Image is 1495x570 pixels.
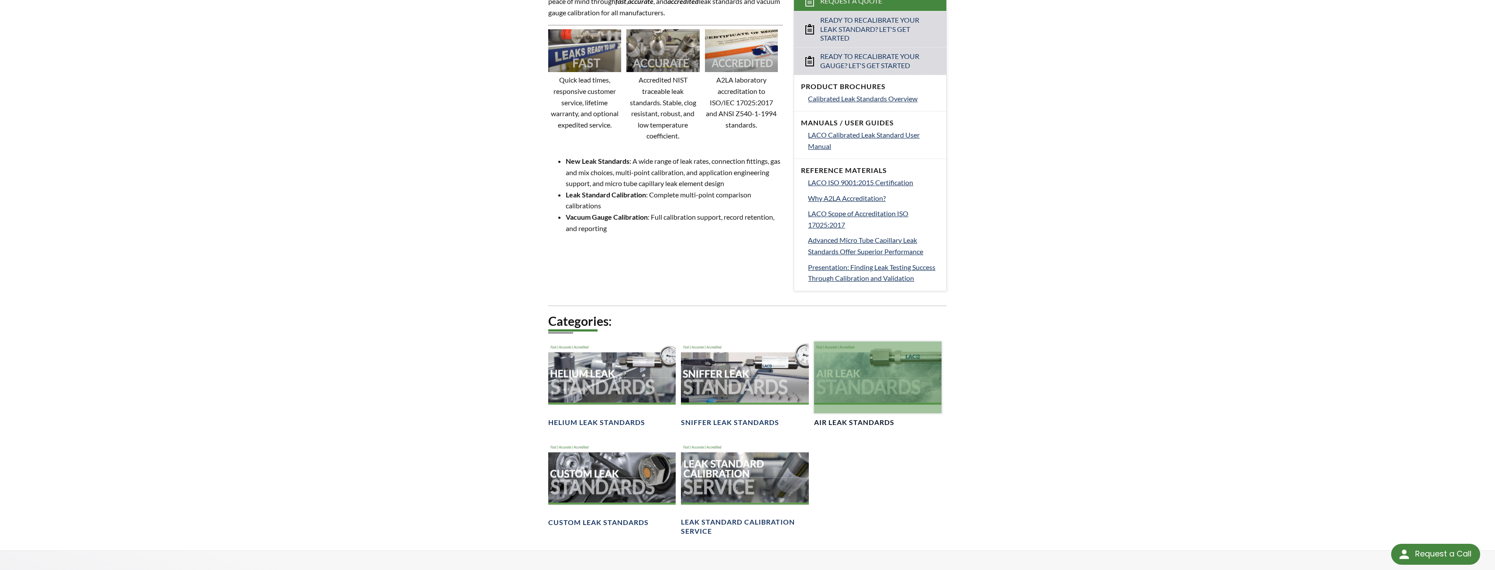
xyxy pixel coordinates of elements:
div: Request a Call [1415,544,1471,564]
strong: New Leak Standards [566,157,629,165]
h2: Categories: [548,313,947,329]
img: Image showing the word ACCURATE overlaid on it [626,29,699,72]
h4: Manuals / User Guides [801,118,939,128]
p: Quick lead times, responsive customer service, lifetime warranty, and optional expedited service. [548,74,621,130]
span: LACO Calibrated Leak Standard User Manual [808,131,920,150]
div: Request a Call [1391,544,1480,565]
a: Helium Leak Standards headerHelium Leak Standards [548,342,676,428]
span: Ready to Recalibrate Your Leak Standard? Let's Get Started [820,16,925,43]
a: LACO ISO 9001:2015 Certification [808,177,939,188]
a: Sniffer Leak Standards headerSniffer Leak Standards [681,342,808,428]
h4: Helium Leak Standards [548,418,645,427]
a: Leak Standard Calibration Service headerLeak Standard Calibration Service [681,442,808,536]
a: Advanced Micro Tube Capillary Leak Standards Offer Superior Performance [808,235,939,257]
span: Ready to Recalibrate Your Gauge? Let's Get Started [820,52,925,70]
img: round button [1397,547,1411,561]
h4: Air Leak Standards [814,418,894,427]
h4: Reference Materials [801,166,939,175]
h4: Leak Standard Calibration Service [681,518,808,536]
a: Customer Leak Standards headerCustom Leak Standards [548,442,676,528]
a: LACO Scope of Accreditation ISO 17025:2017 [808,208,939,230]
li: : Complete multi-point comparison calibrations [566,189,784,211]
p: Accredited NIST traceable leak standards. Stable, clog resistant, robust, and low temperature coe... [626,74,699,142]
a: Why A2LA Accreditation? [808,193,939,204]
a: Air Leak Standards headerAir Leak Standards [814,342,942,428]
span: Calibrated Leak Standards Overview [808,94,918,103]
span: Presentation: Finding Leak Testing Success Through Calibration and Validation [808,263,935,283]
strong: Leak Standard Calibration [566,190,646,199]
span: Why A2LA Accreditation? [808,194,886,202]
a: Presentation: Finding Leak Testing Success Through Calibration and Validation [808,262,939,284]
img: Image showing the word ACCREDITED overlaid on it [705,29,778,72]
a: Calibrated Leak Standards Overview [808,93,939,104]
strong: Vacuum Gauge Calibration [566,213,648,221]
li: : Full calibration support, record retention, and reporting [566,211,784,234]
a: LACO Calibrated Leak Standard User Manual [808,129,939,152]
span: LACO ISO 9001:2015 Certification [808,178,913,187]
a: Ready to Recalibrate Your Leak Standard? Let's Get Started [794,11,946,47]
span: Advanced Micro Tube Capillary Leak Standards Offer Superior Performance [808,236,923,256]
h4: Product Brochures [801,82,939,91]
h4: Custom Leak Standards [548,518,649,527]
p: A2LA laboratory accreditation to ISO/IEC 17025:2017 and ANSI Z540-1-1994 standards. [705,74,778,130]
img: Image showing the word FAST overlaid on it [548,29,621,72]
li: : A wide range of leak rates, connection fittings, gas and mix choices, multi-point calibration, ... [566,155,784,189]
span: LACO Scope of Accreditation ISO 17025:2017 [808,209,908,229]
a: Ready to Recalibrate Your Gauge? Let's Get Started [794,47,946,75]
h4: Sniffer Leak Standards [681,418,779,427]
